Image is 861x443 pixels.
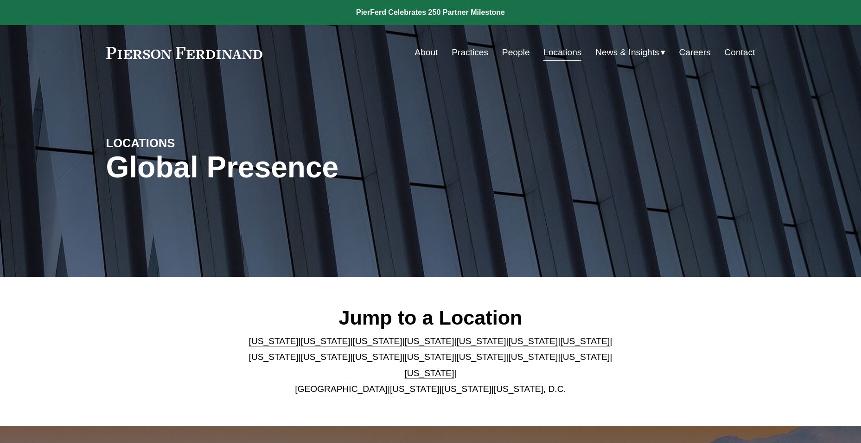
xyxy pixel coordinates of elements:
a: [US_STATE] [560,336,610,346]
a: [US_STATE] [390,384,440,394]
a: [US_STATE] [249,336,299,346]
a: [US_STATE] [508,352,558,362]
a: [US_STATE] [405,368,454,378]
a: Locations [543,44,581,61]
span: News & Insights [595,45,659,61]
a: Contact [724,44,755,61]
a: [US_STATE] [353,336,402,346]
p: | | | | | | | | | | | | | | | | | | [241,333,620,397]
a: [US_STATE] [456,352,506,362]
a: [US_STATE] [301,352,351,362]
a: [US_STATE] [405,336,454,346]
a: Practices [452,44,488,61]
h2: Jump to a Location [241,306,620,330]
a: About [415,44,438,61]
a: [US_STATE] [508,336,558,346]
a: People [502,44,530,61]
a: [US_STATE] [405,352,454,362]
a: [US_STATE] [442,384,491,394]
a: [GEOGRAPHIC_DATA] [295,384,388,394]
h1: Global Presence [106,150,539,184]
a: [US_STATE] [249,352,299,362]
a: [US_STATE] [456,336,506,346]
a: folder dropdown [595,44,665,61]
a: [US_STATE] [301,336,351,346]
a: [US_STATE] [560,352,610,362]
a: Careers [679,44,710,61]
h4: LOCATIONS [106,136,268,150]
a: [US_STATE] [353,352,402,362]
a: [US_STATE], D.C. [494,384,566,394]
